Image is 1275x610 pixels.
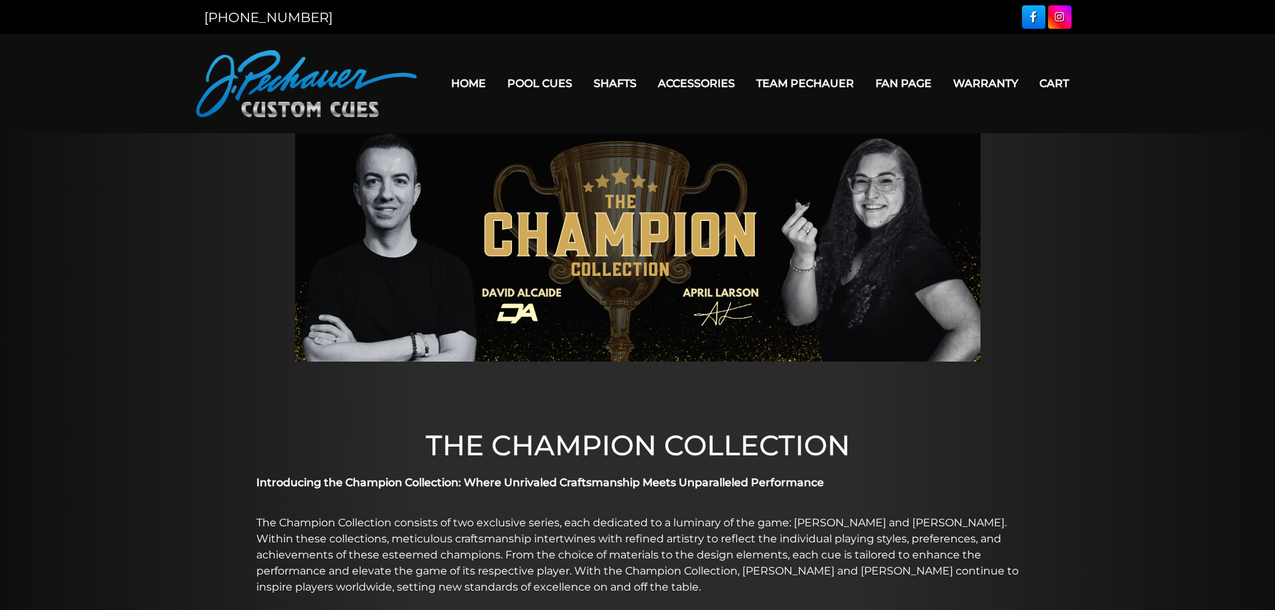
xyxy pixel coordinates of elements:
a: Fan Page [865,66,942,100]
p: The Champion Collection consists of two exclusive series, each dedicated to a luminary of the gam... [256,515,1019,595]
a: Shafts [583,66,647,100]
a: Cart [1029,66,1080,100]
a: [PHONE_NUMBER] [204,9,333,25]
a: Home [440,66,497,100]
a: Team Pechauer [746,66,865,100]
strong: Introducing the Champion Collection: Where Unrivaled Craftsmanship Meets Unparalleled Performance [256,476,824,489]
img: Pechauer Custom Cues [196,50,417,117]
a: Pool Cues [497,66,583,100]
a: Accessories [647,66,746,100]
a: Warranty [942,66,1029,100]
